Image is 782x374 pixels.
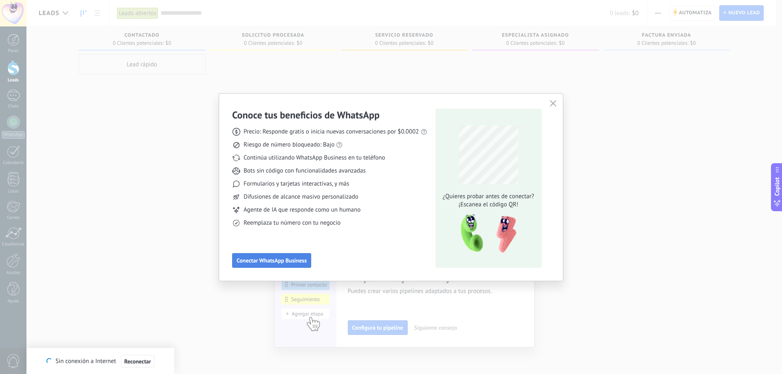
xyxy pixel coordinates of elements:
[121,355,154,368] button: Reconectar
[244,180,349,188] span: Formularios y tarjetas interactivas, y más
[440,201,536,209] span: ¡Escanea el código QR!
[244,193,358,201] span: Difusiones de alcance masivo personalizado
[232,253,311,268] button: Conectar WhatsApp Business
[232,109,380,121] h3: Conoce tus beneficios de WhatsApp
[440,192,536,201] span: ¿Quieres probar antes de conectar?
[244,206,360,214] span: Agente de IA que responde como un humano
[773,177,781,196] span: Copilot
[237,258,307,263] span: Conectar WhatsApp Business
[244,154,385,162] span: Continúa utilizando WhatsApp Business en tu teléfono
[244,128,419,136] span: Precio: Responde gratis o inicia nuevas conversaciones por $0.0002
[454,212,518,256] img: qr-pic-1x.png
[124,359,151,364] span: Reconectar
[244,219,340,227] span: Reemplaza tu número con tu negocio
[46,354,154,368] div: Sin conexión a Internet
[244,167,366,175] span: Bots sin código con funcionalidades avanzadas
[244,141,334,149] span: Riesgo de número bloqueado: Bajo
